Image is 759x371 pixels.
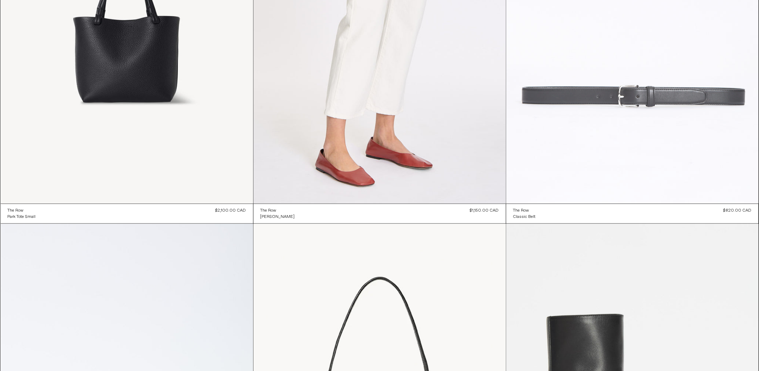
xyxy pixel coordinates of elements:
[260,214,295,220] a: [PERSON_NAME]
[513,214,536,220] a: Classic Belt
[8,214,36,220] a: Park Tote Small
[260,208,276,214] div: The Row
[470,207,499,214] div: $1,150.00 CAD
[8,208,24,214] div: The Row
[513,207,536,214] a: The Row
[260,207,295,214] a: The Row
[723,207,752,214] div: $820.00 CAD
[513,208,529,214] div: The Row
[8,207,36,214] a: The Row
[216,207,246,214] div: $2,100.00 CAD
